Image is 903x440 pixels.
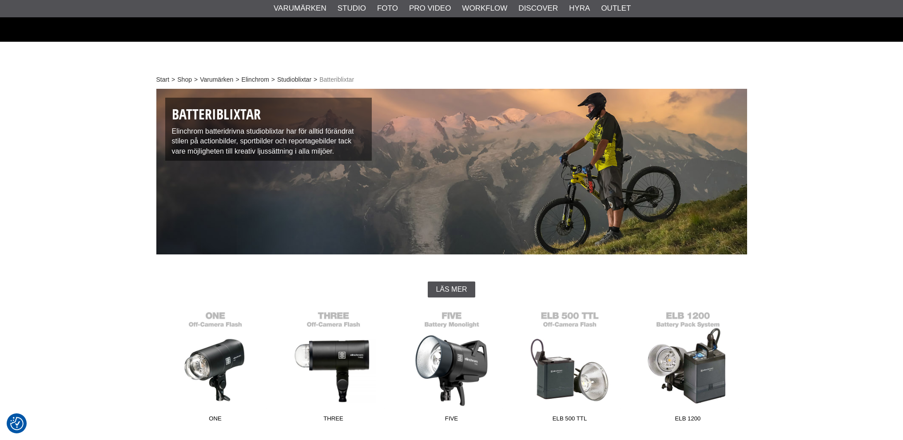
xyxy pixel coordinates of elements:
a: Studioblixtar [277,75,311,84]
a: ELB 500 TTL [511,306,629,426]
button: Samtyckesinställningar [10,416,24,432]
span: > [171,75,175,84]
a: Hyra [569,3,590,14]
span: ONE [156,414,274,426]
span: > [271,75,275,84]
a: Outlet [601,3,631,14]
span: FIVE [393,414,511,426]
a: Workflow [462,3,507,14]
a: Pro Video [409,3,451,14]
a: FIVE [393,306,511,426]
a: Start [156,75,170,84]
img: Revisit consent button [10,417,24,430]
span: Batteriblixtar [319,75,354,84]
a: Varumärken [200,75,233,84]
a: ONE [156,306,274,426]
span: ELB 500 TTL [511,414,629,426]
span: THREE [274,414,393,426]
span: Läs mer [436,285,467,293]
a: Shop [177,75,192,84]
img: Batteriblixtar Elinchrom [156,89,747,254]
span: ELB 1200 [629,414,747,426]
a: THREE [274,306,393,426]
div: Elinchrom batteridrivna studioblixtar har för alltid förändrat stilen på actionbilder, sportbilde... [165,98,372,161]
a: ELB 1200 [629,306,747,426]
span: > [194,75,198,84]
span: > [235,75,239,84]
h2: Batteridrivna studioblixtar - Alltid redo för äventyr överallt [156,260,747,273]
h1: Batteriblixtar [172,104,366,124]
a: Varumärken [274,3,326,14]
a: Discover [518,3,558,14]
span: > [314,75,317,84]
a: Studio [338,3,366,14]
a: Foto [377,3,398,14]
a: Elinchrom [242,75,269,84]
